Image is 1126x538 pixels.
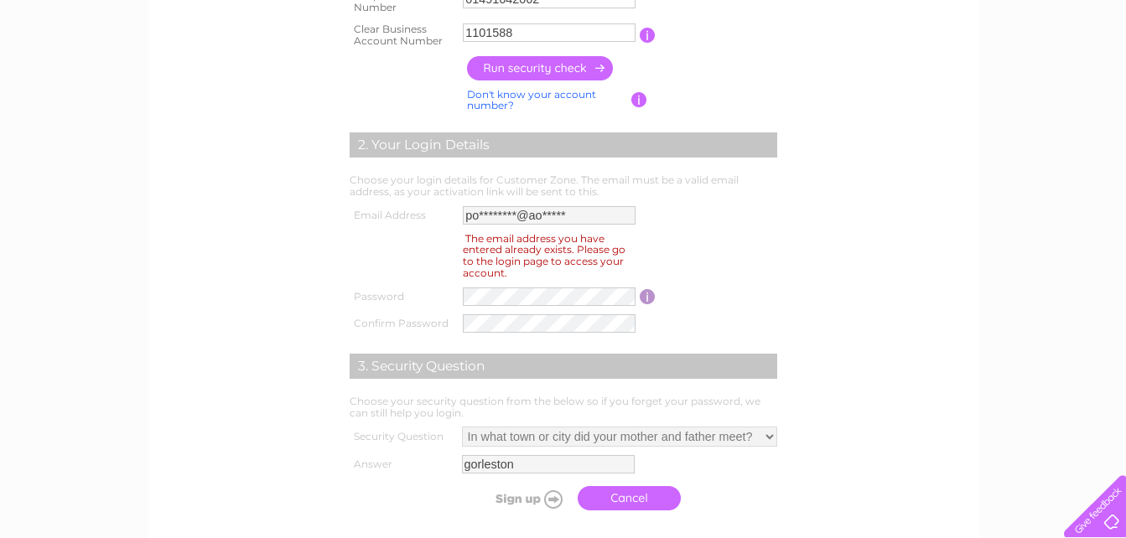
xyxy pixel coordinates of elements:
a: Contact [1075,71,1116,84]
th: Security Question [345,422,458,451]
input: Information [631,92,647,107]
a: Water [891,71,923,84]
a: Blog [1040,71,1065,84]
div: 3. Security Question [350,354,777,379]
th: Email Address [345,202,459,229]
th: Confirm Password [345,310,459,337]
input: Submit [466,487,569,510]
a: Telecoms [980,71,1030,84]
div: 2. Your Login Details [350,132,777,158]
th: Password [345,283,459,310]
td: Choose your login details for Customer Zone. The email must be a valid email address, as your act... [345,170,781,202]
th: Answer [345,451,458,478]
a: 0333 014 3131 [810,8,926,29]
div: The email address you have entered already exists. Please go to the login page to access your acc... [463,230,625,282]
a: Cancel [578,486,681,510]
a: Don't know your account number? [467,88,596,112]
img: logo.png [39,44,125,95]
input: Information [640,289,656,304]
th: Clear Business Account Number [345,18,459,52]
div: Clear Business is a trading name of Verastar Limited (registered in [GEOGRAPHIC_DATA] No. 3667643... [168,9,960,81]
input: Information [640,28,656,43]
a: Energy [933,71,970,84]
td: Choose your security question from the below so if you forget your password, we can still help yo... [345,391,781,423]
